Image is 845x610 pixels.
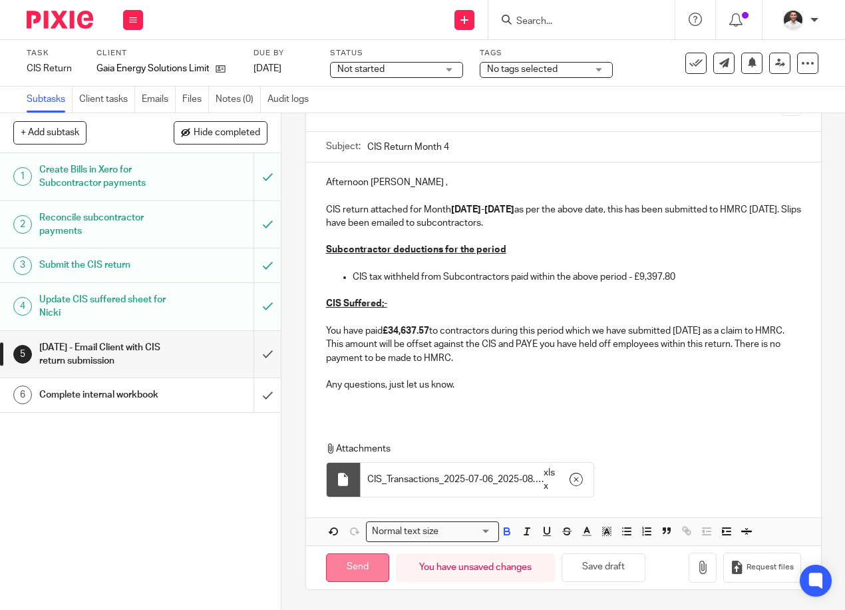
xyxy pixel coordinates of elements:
p: CIS return attached for Month as per the above date, this has been submitted to HMRC [DATE]. Slip... [326,203,801,230]
input: Search [515,16,635,28]
p: CIS tax withheld from Subcontractors paid within the above period - £9,397.80 [353,270,801,284]
div: 2 [13,215,32,234]
div: 3 [13,256,32,275]
a: Files [182,87,209,113]
label: Subject: [326,140,361,153]
p: Afternoon [PERSON_NAME] , [326,176,801,189]
h1: [DATE] - Email Client with CIS return submission [39,338,174,372]
strong: [DATE]-[DATE] [451,205,514,214]
button: Request files [723,553,800,583]
span: Request files [747,562,794,573]
img: Pixie [27,11,93,29]
a: Subtasks [27,87,73,113]
label: Status [330,48,463,59]
a: Audit logs [267,87,315,113]
h1: Complete internal workbook [39,385,174,405]
span: Hide completed [194,128,260,139]
span: Not started [337,65,385,74]
div: . [361,463,593,497]
div: Search for option [366,521,499,542]
button: Save draft [562,553,645,582]
span: [DATE] [254,64,281,73]
span: Normal text size [369,525,442,539]
strong: £34,637.57 [383,326,429,336]
h1: Update CIS suffered sheet for Nicki [39,290,174,324]
input: Search for option [443,525,491,539]
p: Attachments [326,442,798,456]
p: Any questions, just let us know. [326,378,801,392]
div: 6 [13,386,32,404]
span: CIS_Transactions_2025-07-06_2025-08-05 [367,473,542,486]
div: 5 [13,345,32,364]
h1: Submit the CIS return [39,255,174,275]
span: No tags selected [487,65,558,74]
p: Gaia Energy Solutions Limited [96,62,209,75]
div: 4 [13,297,32,316]
span: xlsx [544,466,559,493]
h1: Reconcile subcontractor payments [39,208,174,242]
a: Emails [142,87,176,113]
button: Hide completed [174,121,267,144]
div: CIS Return [27,62,80,75]
label: Due by [254,48,313,59]
u: Subcontractor deductions for the period [326,245,506,254]
label: Client [96,48,237,59]
button: + Add subtask [13,121,86,144]
a: Notes (0) [216,87,261,113]
img: dom%20slack.jpg [782,9,804,31]
input: Send [326,553,389,582]
h1: Create Bills in Xero for Subcontractor payments [39,160,174,194]
div: You have unsaved changes [396,553,555,582]
u: CIS Suffered;- [326,299,387,308]
label: Tags [480,48,613,59]
div: 1 [13,167,32,186]
p: You have paid to contractors during this period which we have submitted [DATE] as a claim to HMRC... [326,324,801,365]
label: Task [27,48,80,59]
a: Client tasks [79,87,135,113]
